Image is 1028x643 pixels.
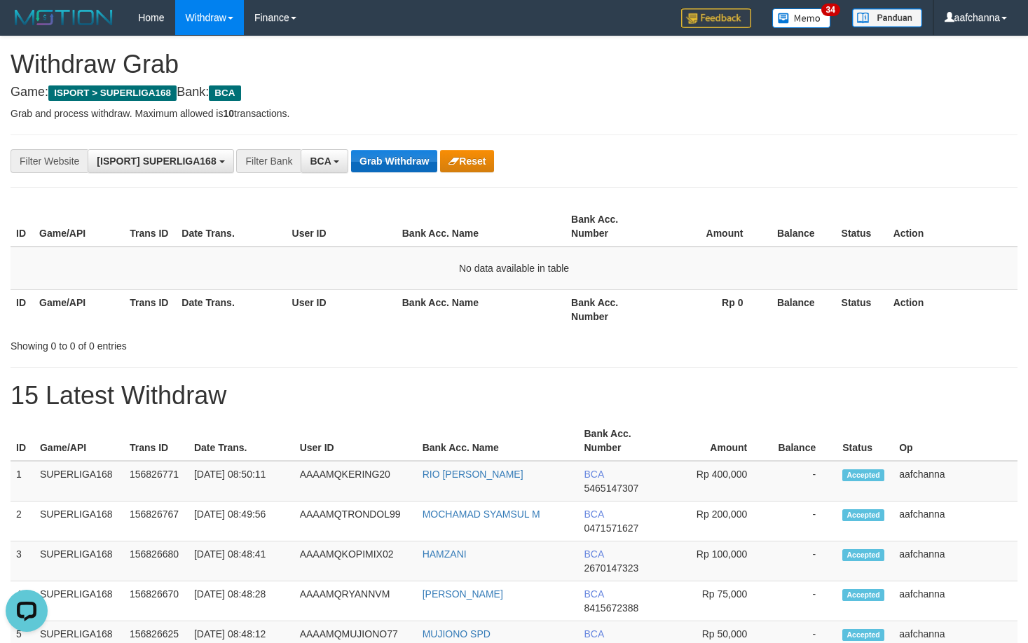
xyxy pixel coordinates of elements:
[11,7,117,28] img: MOTION_logo.png
[893,541,1017,581] td: aafchanna
[34,541,124,581] td: SUPERLIGA168
[34,421,124,461] th: Game/API
[893,502,1017,541] td: aafchanna
[11,333,418,353] div: Showing 0 to 0 of 0 entries
[836,289,888,329] th: Status
[34,581,124,621] td: SUPERLIGA168
[768,502,837,541] td: -
[681,8,751,28] img: Feedback.jpg
[124,461,189,502] td: 156826771
[665,581,768,621] td: Rp 75,000
[764,289,835,329] th: Balance
[176,207,286,247] th: Date Trans.
[768,581,837,621] td: -
[11,421,34,461] th: ID
[423,628,491,639] a: MUJIONO SPD
[578,421,665,461] th: Bank Acc. Number
[34,207,124,247] th: Game/API
[11,581,34,621] td: 4
[223,108,234,119] strong: 10
[852,8,922,27] img: panduan.png
[124,207,176,247] th: Trans ID
[665,541,768,581] td: Rp 100,000
[566,289,656,329] th: Bank Acc. Number
[837,421,893,461] th: Status
[584,548,603,560] span: BCA
[584,523,638,534] span: Copy 0471571627 to clipboard
[11,85,1017,99] h4: Game: Bank:
[893,421,1017,461] th: Op
[176,289,286,329] th: Date Trans.
[301,149,348,173] button: BCA
[124,421,189,461] th: Trans ID
[34,502,124,541] td: SUPERLIGA168
[584,469,603,480] span: BCA
[124,502,189,541] td: 156826767
[842,509,884,521] span: Accepted
[397,289,566,329] th: Bank Acc. Name
[189,581,294,621] td: [DATE] 08:48:28
[124,541,189,581] td: 156826680
[665,421,768,461] th: Amount
[417,421,579,461] th: Bank Acc. Name
[423,509,540,520] a: MOCHAMAD SYAMSUL M
[6,6,48,48] button: Open LiveChat chat widget
[11,247,1017,290] td: No data available in table
[11,289,34,329] th: ID
[584,483,638,494] span: Copy 5465147307 to clipboard
[294,541,417,581] td: AAAAMQKOPIMIX02
[236,149,301,173] div: Filter Bank
[189,502,294,541] td: [DATE] 08:49:56
[566,207,656,247] th: Bank Acc. Number
[842,549,884,561] span: Accepted
[888,289,1017,329] th: Action
[656,207,764,247] th: Amount
[189,461,294,502] td: [DATE] 08:50:11
[584,562,638,574] span: Copy 2670147323 to clipboard
[294,461,417,502] td: AAAAMQKERING20
[423,469,523,480] a: RIO [PERSON_NAME]
[11,502,34,541] td: 2
[88,149,233,173] button: [ISPORT] SUPERLIGA168
[11,149,88,173] div: Filter Website
[294,421,417,461] th: User ID
[842,629,884,641] span: Accepted
[11,382,1017,410] h1: 15 Latest Withdraw
[893,461,1017,502] td: aafchanna
[287,207,397,247] th: User ID
[656,289,764,329] th: Rp 0
[764,207,835,247] th: Balance
[584,509,603,520] span: BCA
[842,589,884,601] span: Accepted
[584,628,603,639] span: BCA
[768,421,837,461] th: Balance
[34,461,124,502] td: SUPERLIGA168
[665,502,768,541] td: Rp 200,000
[124,581,189,621] td: 156826670
[440,150,494,172] button: Reset
[34,289,124,329] th: Game/API
[189,541,294,581] td: [DATE] 08:48:41
[124,289,176,329] th: Trans ID
[423,588,503,600] a: [PERSON_NAME]
[584,602,638,614] span: Copy 8415672388 to clipboard
[189,421,294,461] th: Date Trans.
[11,207,34,247] th: ID
[584,588,603,600] span: BCA
[294,581,417,621] td: AAAAMQRYANNVM
[821,4,840,16] span: 34
[768,461,837,502] td: -
[842,469,884,481] span: Accepted
[11,106,1017,120] p: Grab and process withdraw. Maximum allowed is transactions.
[665,461,768,502] td: Rp 400,000
[893,581,1017,621] td: aafchanna
[351,150,437,172] button: Grab Withdraw
[209,85,240,101] span: BCA
[772,8,831,28] img: Button%20Memo.svg
[836,207,888,247] th: Status
[423,548,467,560] a: HAMZANI
[294,502,417,541] td: AAAAMQTRONDOL99
[11,541,34,581] td: 3
[97,155,216,167] span: [ISPORT] SUPERLIGA168
[11,50,1017,78] h1: Withdraw Grab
